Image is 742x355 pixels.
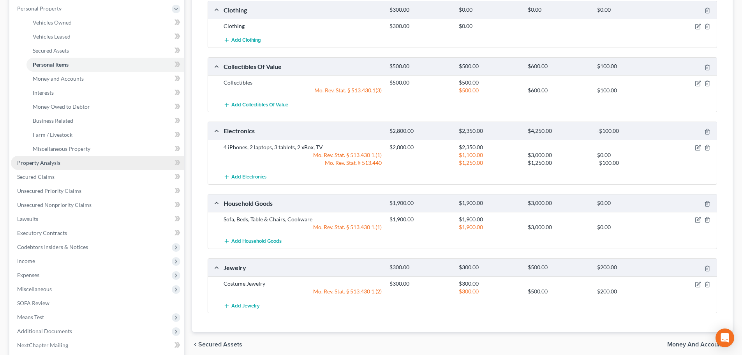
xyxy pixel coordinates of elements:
[17,300,49,306] span: SOFA Review
[220,87,386,94] div: Mo. Rev. Stat. § 513.430.1(3)
[386,6,455,14] div: $300.00
[524,159,593,167] div: $1,250.00
[455,79,524,87] div: $500.00
[17,187,81,194] span: Unsecured Priority Claims
[26,114,184,128] a: Business Related
[455,63,524,70] div: $500.00
[11,226,184,240] a: Executory Contracts
[33,75,84,82] span: Money and Accounts
[231,37,261,44] span: Add Clothing
[192,341,242,348] button: chevron_left Secured Assets
[11,170,184,184] a: Secured Claims
[231,174,266,180] span: Add Electronics
[17,201,92,208] span: Unsecured Nonpriority Claims
[386,215,455,223] div: $1,900.00
[26,86,184,100] a: Interests
[386,143,455,151] div: $2,800.00
[26,72,184,86] a: Money and Accounts
[220,143,386,151] div: 4 iPhones, 2 laptops, 3 tablets, 2 xBox, TV
[220,280,386,288] div: Costume Jewelry
[386,22,455,30] div: $300.00
[33,89,54,96] span: Interests
[524,63,593,70] div: $600.00
[17,272,39,278] span: Expenses
[33,145,90,152] span: Miscellaneous Property
[26,100,184,114] a: Money Owed to Debtor
[17,230,67,236] span: Executory Contracts
[593,63,662,70] div: $100.00
[524,87,593,94] div: $600.00
[224,97,288,112] button: Add Collectibles Of Value
[455,87,524,94] div: $500.00
[192,341,198,348] i: chevron_left
[220,263,386,272] div: Jewelry
[455,288,524,295] div: $300.00
[33,19,72,26] span: Vehicles Owned
[26,58,184,72] a: Personal Items
[220,159,386,167] div: Mo. Rev. Stat. § 513.440
[593,223,662,231] div: $0.00
[524,288,593,295] div: $500.00
[220,151,386,159] div: Mo. Rev. Stat. § 513.430 1.(1)
[455,127,524,135] div: $2,350.00
[524,264,593,271] div: $500.00
[26,142,184,156] a: Miscellaneous Property
[11,184,184,198] a: Unsecured Priority Claims
[33,117,73,124] span: Business Related
[593,127,662,135] div: -$100.00
[593,159,662,167] div: -$100.00
[33,131,72,138] span: Farm / Livestock
[17,159,60,166] span: Property Analysis
[33,61,69,68] span: Personal Items
[667,341,726,348] span: Money and Accounts
[455,159,524,167] div: $1,250.00
[26,128,184,142] a: Farm / Livestock
[33,103,90,110] span: Money Owed to Debtor
[26,44,184,58] a: Secured Assets
[11,338,184,352] a: NextChapter Mailing
[220,288,386,295] div: Mo. Rev. Stat. § 513.430 1.(2)
[716,329,734,347] div: Open Intercom Messenger
[224,298,260,313] button: Add Jewelry
[17,328,72,334] span: Additional Documents
[455,200,524,207] div: $1,900.00
[17,258,35,264] span: Income
[17,314,44,320] span: Means Test
[17,215,38,222] span: Lawsuits
[386,280,455,288] div: $300.00
[455,6,524,14] div: $0.00
[17,244,88,250] span: Codebtors Insiders & Notices
[11,198,184,212] a: Unsecured Nonpriority Claims
[455,151,524,159] div: $1,100.00
[220,127,386,135] div: Electronics
[386,200,455,207] div: $1,900.00
[455,22,524,30] div: $0.00
[231,102,288,108] span: Add Collectibles Of Value
[11,212,184,226] a: Lawsuits
[220,6,386,14] div: Clothing
[455,143,524,151] div: $2,350.00
[220,223,386,231] div: Mo. Rev. Stat. § 513.430 1.(1)
[220,79,386,87] div: Collectibles
[17,286,52,292] span: Miscellaneous
[524,200,593,207] div: $3,000.00
[455,223,524,231] div: $1,900.00
[593,87,662,94] div: $100.00
[524,151,593,159] div: $3,000.00
[220,22,386,30] div: Clothing
[386,127,455,135] div: $2,800.00
[455,215,524,223] div: $1,900.00
[386,79,455,87] div: $500.00
[220,62,386,71] div: Collectibles Of Value
[17,5,62,12] span: Personal Property
[231,303,260,309] span: Add Jewelry
[26,30,184,44] a: Vehicles Leased
[11,296,184,310] a: SOFA Review
[33,33,70,40] span: Vehicles Leased
[386,264,455,271] div: $300.00
[17,342,68,348] span: NextChapter Mailing
[593,151,662,159] div: $0.00
[593,264,662,271] div: $200.00
[455,280,524,288] div: $300.00
[17,173,55,180] span: Secured Claims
